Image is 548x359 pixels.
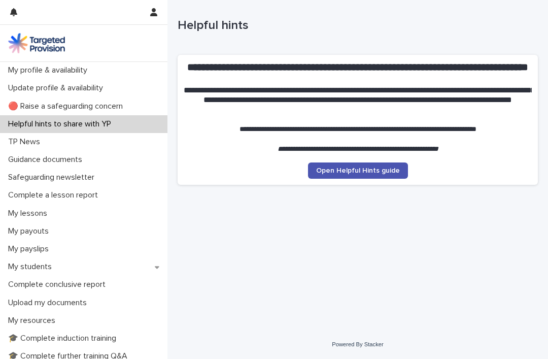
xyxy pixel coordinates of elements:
p: Helpful hints to share with YP [4,119,119,129]
p: Complete conclusive report [4,280,114,289]
p: Safeguarding newsletter [4,173,102,182]
p: My lessons [4,209,55,218]
img: M5nRWzHhSzIhMunXDL62 [8,33,65,53]
p: Guidance documents [4,155,90,165]
p: My students [4,262,60,272]
a: Powered By Stacker [332,341,383,347]
p: TP News [4,137,48,147]
p: 🔴 Raise a safeguarding concern [4,102,131,111]
p: Update profile & availability [4,83,111,93]
p: My payouts [4,226,57,236]
p: My payslips [4,244,57,254]
p: 🎓 Complete induction training [4,334,124,343]
p: Complete a lesson report [4,190,106,200]
p: Helpful hints [178,18,534,33]
p: My resources [4,316,63,325]
p: Upload my documents [4,298,95,308]
span: Open Helpful Hints guide [316,167,400,174]
p: My profile & availability [4,66,95,75]
a: Open Helpful Hints guide [308,162,408,179]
